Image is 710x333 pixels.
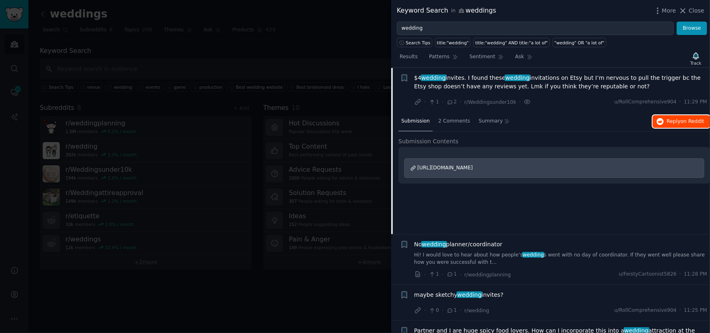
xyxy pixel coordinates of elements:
[406,40,431,46] span: Search Tips
[614,99,677,106] span: u/RollComprehensive904
[505,74,530,81] span: wedding
[684,307,707,314] span: 11:25 PM
[399,137,459,146] span: Submission Contents
[689,7,704,15] span: Close
[429,99,439,106] span: 1
[473,38,550,47] a: title:"wedding" AND title:"a lot of"
[680,271,681,278] span: ·
[679,7,704,15] button: Close
[688,50,704,67] button: Track
[662,7,676,15] span: More
[424,306,426,315] span: ·
[464,308,489,313] span: r/wedding
[438,118,470,125] span: 2 Comments
[457,291,482,298] span: wedding
[426,50,461,67] a: Patterns
[437,40,469,46] div: title:"wedding"
[684,271,707,278] span: 11:28 PM
[446,307,457,314] span: 1
[475,40,548,46] div: title:"wedding" AND title:"a lot of"
[429,53,449,61] span: Patterns
[451,7,455,15] span: in
[421,241,447,248] span: wedding
[429,271,439,278] span: 1
[397,6,496,16] div: Keyword Search weddings
[418,165,473,171] span: [URL][DOMAIN_NAME]
[619,271,677,278] span: u/FeistyCartoonist5826
[404,158,704,178] a: [URL][DOMAIN_NAME]
[424,270,426,279] span: ·
[442,306,444,315] span: ·
[460,270,462,279] span: ·
[442,98,444,106] span: ·
[653,115,710,128] button: Replyon Reddit
[470,53,495,61] span: Sentiment
[429,307,439,314] span: 0
[467,50,507,67] a: Sentiment
[553,38,606,47] a: "wedding" OR "a lot of"
[442,270,444,279] span: ·
[397,50,420,67] a: Results
[681,118,704,124] span: on Reddit
[690,60,701,66] div: Track
[522,252,545,258] span: wedding
[414,240,503,249] a: Noweddingplanner/coordinator
[435,38,470,47] a: title:"wedding"
[684,99,707,106] span: 11:29 PM
[460,98,462,106] span: ·
[680,99,681,106] span: ·
[414,291,504,299] a: maybe sketchyweddinginvites?
[677,22,707,35] button: Browse
[401,118,430,125] span: Submission
[512,50,536,67] a: Ask
[397,38,432,47] button: Search Tips
[614,307,677,314] span: u/RollComprehensive904
[414,74,708,91] a: $4weddinginvites. I found theseweddinginvitations on Etsy but I’m nervous to pull the trigger bc ...
[397,22,674,35] input: Try a keyword related to your business
[554,40,604,46] div: "wedding" OR "a lot of"
[421,74,446,81] span: wedding
[414,291,504,299] span: maybe sketchy invites?
[464,99,516,105] span: r/Weddingsunder10k
[424,98,426,106] span: ·
[446,271,457,278] span: 1
[479,118,503,125] span: Summary
[414,240,503,249] span: No planner/coordinator
[519,98,521,106] span: ·
[464,272,511,278] span: r/weddingplanning
[667,118,704,125] span: Reply
[653,7,676,15] button: More
[515,53,524,61] span: Ask
[460,306,462,315] span: ·
[680,307,681,314] span: ·
[414,252,708,266] a: Hi! I would love to hear about how people’sweddings went with no day of coordinator. If they went...
[400,53,418,61] span: Results
[414,74,708,91] span: $4 invites. I found these invitations on Etsy but I’m nervous to pull the trigger bc the Etsy sho...
[446,99,457,106] span: 2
